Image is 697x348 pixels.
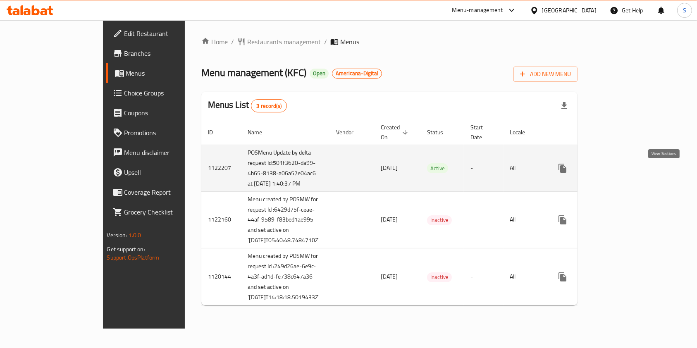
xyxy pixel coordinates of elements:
a: Menu disclaimer [106,143,220,162]
button: Change Status [573,210,592,230]
td: Menu created by POSMW for request Id :6429d75f-ceae-44af-9589-f83bed1ae995 and set active on '[DA... [241,191,329,248]
span: [DATE] [381,162,398,173]
span: Upsell [124,167,213,177]
span: Get support on: [107,244,145,255]
h2: Menus List [208,99,287,112]
button: Change Status [573,267,592,287]
span: Inactive [427,272,452,282]
span: 3 record(s) [251,102,286,110]
li: / [324,37,327,47]
div: [GEOGRAPHIC_DATA] [542,6,597,15]
span: Edit Restaurant [124,29,213,38]
a: Menus [106,63,220,83]
span: Menu management ( KFC ) [201,63,306,82]
button: more [553,267,573,287]
td: POSMenu Update by delta request Id:501f3620-da99-4b65-8138-a06a57e04ac6 at [DATE] 1:40:37 PM [241,145,329,191]
span: Menu disclaimer [124,148,213,157]
span: Grocery Checklist [124,207,213,217]
div: Export file [554,96,574,116]
span: Active [427,164,448,173]
td: All [504,248,546,305]
span: [DATE] [381,214,398,225]
span: Restaurants management [247,37,321,47]
a: Branches [106,43,220,63]
a: Promotions [106,123,220,143]
th: Actions [546,120,639,145]
span: Status [427,127,454,137]
span: Start Date [470,122,494,142]
a: Coverage Report [106,182,220,202]
li: / [231,37,234,47]
td: - [464,248,504,305]
table: enhanced table [201,120,639,306]
span: Inactive [427,215,452,225]
a: Edit Restaurant [106,24,220,43]
span: ID [208,127,224,137]
span: Open [310,70,329,77]
div: Active [427,163,448,173]
span: Menus [340,37,359,47]
nav: breadcrumb [201,37,578,47]
span: Branches [124,48,213,58]
td: - [464,145,504,191]
a: Coupons [106,103,220,123]
span: Version: [107,230,127,241]
button: Change Status [573,158,592,178]
span: Created On [381,122,411,142]
span: Choice Groups [124,88,213,98]
button: more [553,210,573,230]
span: Coverage Report [124,187,213,197]
a: Support.OpsPlatform [107,252,160,263]
div: Menu-management [452,5,503,15]
div: Open [310,69,329,79]
span: Americana-Digital [332,70,382,77]
td: 1122160 [201,191,241,248]
span: Add New Menu [520,69,571,79]
td: - [464,191,504,248]
span: Promotions [124,128,213,138]
td: 1122207 [201,145,241,191]
a: Grocery Checklist [106,202,220,222]
td: All [504,191,546,248]
td: 1120144 [201,248,241,305]
button: more [553,158,573,178]
span: Locale [510,127,536,137]
td: All [504,145,546,191]
button: Add New Menu [513,67,578,82]
a: Upsell [106,162,220,182]
span: Name [248,127,273,137]
a: Restaurants management [237,37,321,47]
a: Choice Groups [106,83,220,103]
td: Menu created by POSMW for request Id :249d26ae-6e9c-4a3f-ad1d-fe738c647a36 and set active on '[DA... [241,248,329,305]
span: [DATE] [381,271,398,282]
span: Coupons [124,108,213,118]
span: Menus [126,68,213,78]
span: Vendor [336,127,364,137]
span: 1.0.0 [129,230,141,241]
span: S [683,6,686,15]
